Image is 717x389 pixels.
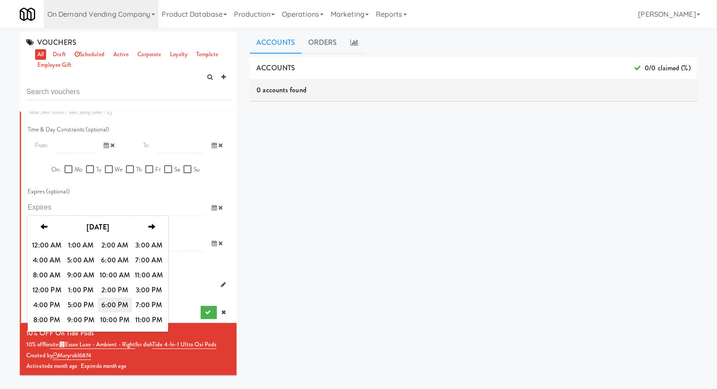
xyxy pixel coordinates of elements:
div: 10% OFF on Tide Pods [26,327,94,340]
span: 10:00 PM [98,313,132,327]
i: a month ago [50,362,77,370]
span: From: [28,137,56,153]
span: 3:00 PM [132,283,166,298]
span: 6:00 AM [98,253,132,268]
span: for [44,340,136,349]
span: 11:00 AM [132,268,166,283]
a: scheduled [72,49,107,60]
i: a month ago [99,362,126,370]
span: 12:00 PM [30,283,64,298]
a: employee gift [35,60,74,71]
span: 1:00 PM [64,283,98,298]
span: 2:00 PM [98,283,132,298]
span: 8:00 PM [30,313,64,327]
li: 10% OFF on Tide Pods10% offforsite:Essex Luxe - Ambient - Rightfor dishTide 4-in-1 Ultra Oxi Pods... [20,323,237,375]
a: loyalty [168,49,190,60]
span: 4:00 PM [30,298,64,313]
label: We [105,164,123,175]
a: Accounts [250,32,302,54]
span: 2:00 AM [98,238,132,253]
input: Su [184,166,194,173]
span: 10:00 AM [98,268,132,283]
label: Fr [145,164,161,175]
span: 12:00 AM [30,238,64,253]
label: Tu [86,164,101,175]
span: 1:00 AM [64,238,98,253]
div: 0 accounts found [250,79,697,101]
span: for dish [135,340,216,349]
label: Sa [164,164,180,175]
a: template [194,49,220,60]
span: 3:00 AM [132,238,166,253]
input: Search vouchers [26,84,230,100]
span: VOUCHERS [26,37,76,47]
input: Sa [164,166,174,173]
input: Fr [145,166,155,173]
span: 7:00 AM [132,253,166,268]
label: Expires (optional) [28,186,70,197]
input: Th [126,166,136,173]
span: 7:00 PM [132,298,166,313]
input: Mo [65,166,75,173]
img: Micromart [20,7,35,22]
a: site:Essex Luxe - Ambient - Right [50,340,135,349]
label: On: [51,164,61,175]
span: Expired [81,362,126,370]
span: 11:00 PM [132,313,166,327]
label: Th [126,164,142,175]
span: Activated [26,362,77,370]
a: active [111,49,131,60]
span: 4:00 AM [30,253,64,268]
a: Tide 4-in-1 Ultra Oxi Pods [152,340,216,349]
input: We [105,166,115,173]
span: Created by [26,351,91,360]
label: Mo [65,164,83,175]
span: 0/0 claimed (%) [634,62,691,75]
th: [DATE] [60,218,136,236]
label: Time & Day Constraints (optional) [28,124,109,135]
a: all [35,49,46,60]
a: maryrobl6874 [53,351,91,360]
a: corporate [135,49,163,60]
input: Tu [86,166,96,173]
span: 8:00 AM [30,268,64,283]
div: 10% off [26,339,230,350]
span: To: [136,137,156,153]
span: 9:00 PM [64,313,98,327]
a: ORDERS [302,32,344,54]
span: 9:00 AM [64,268,98,283]
a: draft [50,49,68,60]
span: ACCOUNTS [256,63,295,73]
span: 5:00 PM [64,298,98,313]
span: 5:00 AM [64,253,98,268]
label: Su [184,164,199,175]
span: 6:00 PM [98,298,132,313]
input: Expires [28,200,205,216]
